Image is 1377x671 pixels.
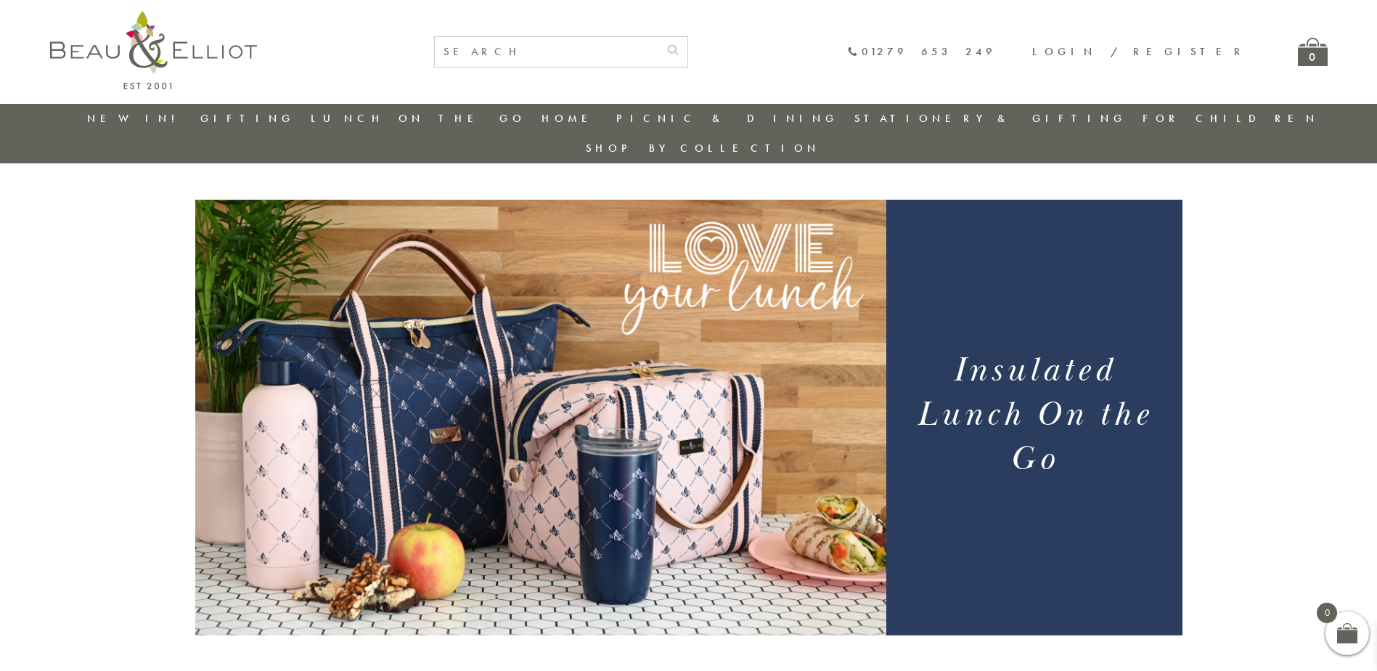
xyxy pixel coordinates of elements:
[586,141,820,155] a: Shop by collection
[904,349,1164,481] h1: Insulated Lunch On the Go
[435,37,658,67] input: SEARCH
[1317,603,1337,623] span: 0
[50,11,257,89] img: logo
[200,111,295,126] a: Gifting
[1143,111,1319,126] a: For Children
[311,111,526,126] a: Lunch On The Go
[616,111,838,126] a: Picnic & Dining
[1032,44,1247,59] a: Login / Register
[195,200,886,635] img: Monogram Candy Floss & Midnight Set
[1298,38,1328,66] a: 0
[87,111,184,126] a: New in!
[854,111,1127,126] a: Stationery & Gifting
[847,46,996,58] a: 01279 653 249
[542,111,600,126] a: Home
